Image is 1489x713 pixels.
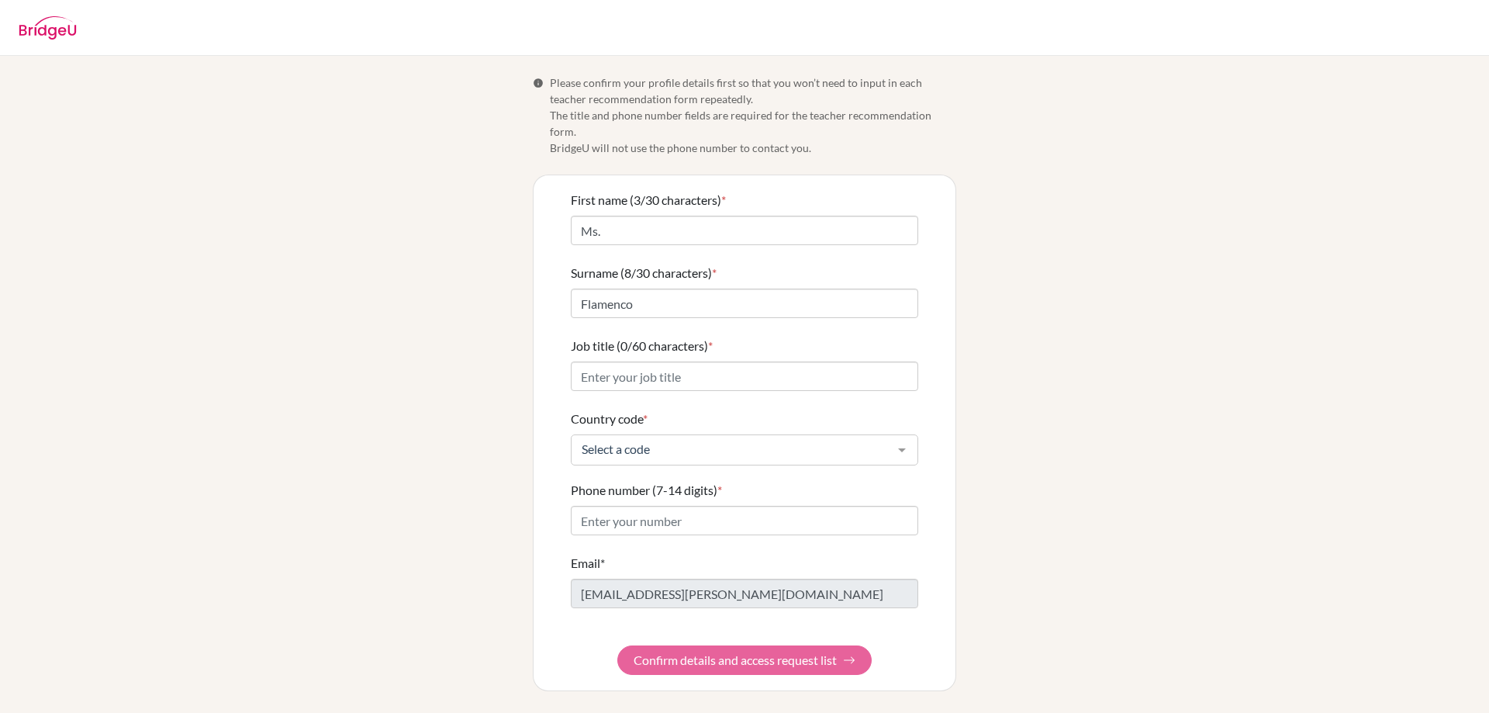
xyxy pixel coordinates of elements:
label: Country code [571,410,648,428]
label: Job title (0/60 characters) [571,337,713,355]
img: BridgeU logo [19,16,77,40]
label: Surname (8/30 characters) [571,264,717,282]
span: Info [533,78,544,88]
span: Select a code [578,441,886,457]
input: Enter your first name [571,216,918,245]
input: Enter your number [571,506,918,535]
label: First name (3/30 characters) [571,191,726,209]
label: Phone number (7-14 digits) [571,481,722,500]
input: Enter your job title [571,362,918,391]
input: Enter your surname [571,289,918,318]
label: Email* [571,554,605,573]
span: Please confirm your profile details first so that you won’t need to input in each teacher recomme... [550,74,956,156]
